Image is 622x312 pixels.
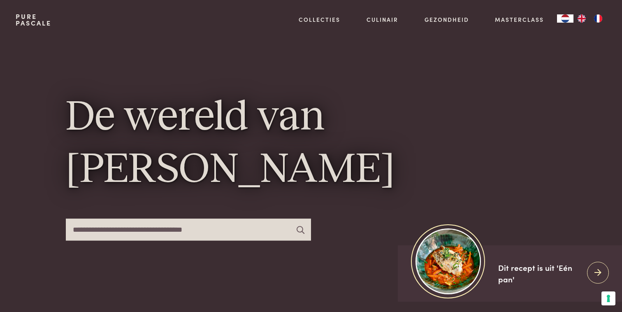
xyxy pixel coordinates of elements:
[16,13,51,26] a: PurePascale
[66,92,556,197] h1: De wereld van [PERSON_NAME]
[398,245,622,302] a: https://admin.purepascale.com/wp-content/uploads/2025/08/home_recept_link.jpg Dit recept is uit '...
[498,262,580,285] div: Dit recept is uit 'Eén pan'
[557,14,606,23] aside: Language selected: Nederlands
[573,14,606,23] ul: Language list
[495,15,544,24] a: Masterclass
[367,15,398,24] a: Culinair
[425,15,469,24] a: Gezondheid
[557,14,573,23] div: Language
[601,291,615,305] button: Uw voorkeuren voor toestemming voor trackingtechnologieën
[573,14,590,23] a: EN
[415,228,481,294] img: https://admin.purepascale.com/wp-content/uploads/2025/08/home_recept_link.jpg
[299,15,340,24] a: Collecties
[590,14,606,23] a: FR
[557,14,573,23] a: NL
